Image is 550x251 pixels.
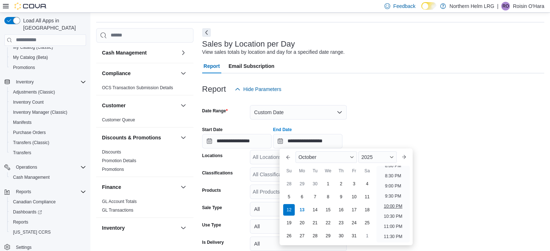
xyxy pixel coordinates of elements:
a: Transfers [10,148,34,157]
button: My Catalog (Beta) [7,52,89,62]
button: My Catalog (Classic) [7,42,89,52]
span: GL Account Totals [102,199,137,204]
a: Promotions [102,167,124,172]
div: Tu [309,165,321,177]
a: Promotions [10,63,38,72]
button: Operations [13,163,40,172]
input: Press the down key to enter a popover containing a calendar. Press the escape key to close the po... [273,134,342,148]
a: Inventory Manager (Classic) [10,108,70,117]
div: day-27 [296,230,308,242]
div: day-22 [322,217,334,229]
li: 11:00 PM [381,222,405,231]
input: Dark Mode [421,2,436,10]
span: Promotions [102,166,124,172]
button: Previous Month [282,151,294,163]
div: day-2 [335,178,347,190]
span: Reports [13,187,86,196]
a: My Catalog (Beta) [10,53,51,62]
a: GL Transactions [102,208,133,213]
h3: Cash Management [102,49,147,56]
button: Hide Parameters [232,82,284,96]
span: 2025 [361,154,372,160]
a: Inventory Count [10,98,47,107]
div: October, 2025 [282,177,374,242]
div: day-30 [309,178,321,190]
span: Operations [13,163,86,172]
span: Inventory Manager (Classic) [10,108,86,117]
div: day-1 [322,178,334,190]
button: Inventory [102,224,178,231]
span: Cash Management [13,174,50,180]
div: day-10 [348,191,360,203]
button: Inventory Manager (Classic) [7,107,89,117]
span: Canadian Compliance [13,199,56,205]
div: day-7 [309,191,321,203]
button: Compliance [179,69,188,78]
div: day-13 [296,204,308,216]
button: Reports [7,217,89,227]
span: Reports [10,218,86,226]
span: My Catalog (Classic) [10,43,86,52]
button: Finance [102,183,178,191]
button: All [250,219,347,234]
span: Manifests [13,120,31,125]
div: Button. Open the month selector. October is currently selected. [295,151,357,163]
button: Inventory Count [7,97,89,107]
img: Cova [14,3,47,10]
label: Products [202,187,221,193]
button: Discounts & Promotions [179,133,188,142]
div: day-18 [361,204,373,216]
a: Dashboards [7,207,89,217]
a: Adjustments (Classic) [10,88,58,96]
span: Reports [13,219,28,225]
p: Roisin O'Hara [513,2,544,10]
span: Settings [16,244,31,250]
button: Next [202,28,211,37]
a: Discounts [102,150,121,155]
span: Transfers [10,148,86,157]
label: Start Date [202,127,223,133]
button: Discounts & Promotions [102,134,178,141]
ul: Time [376,166,409,242]
div: Button. Open the year selector. 2025 is currently selected. [358,151,396,163]
div: Sa [361,165,373,177]
a: Dashboards [10,208,45,216]
div: Mo [296,165,308,177]
span: Purchase Orders [10,128,86,137]
button: Reports [1,187,89,197]
div: day-17 [348,204,360,216]
button: Customer [179,101,188,110]
span: Report [204,59,220,73]
div: Su [283,165,295,177]
span: Email Subscription [229,59,274,73]
div: Fr [348,165,360,177]
button: Adjustments (Classic) [7,87,89,97]
h3: Report [202,85,226,94]
span: Canadian Compliance [10,198,86,206]
a: OCS Transaction Submission Details [102,85,173,90]
li: 10:00 PM [381,202,405,211]
a: Purchase Orders [10,128,49,137]
button: Finance [179,183,188,191]
h3: Discounts & Promotions [102,134,161,141]
span: OCS Transaction Submission Details [102,85,173,91]
div: day-21 [309,217,321,229]
div: day-23 [335,217,347,229]
button: All [250,237,347,251]
span: Dashboards [13,209,42,215]
a: My Catalog (Classic) [10,43,56,52]
button: Inventory [1,77,89,87]
label: End Date [273,127,292,133]
span: Operations [16,164,37,170]
div: day-9 [335,191,347,203]
button: [US_STATE] CCRS [7,227,89,237]
span: Promotions [10,63,86,72]
p: Northern Helm LRG [449,2,494,10]
div: Th [335,165,347,177]
div: day-28 [283,178,295,190]
span: Feedback [393,3,415,10]
label: Locations [202,153,223,159]
button: Next month [398,151,410,163]
button: Cash Management [7,172,89,182]
li: 9:00 PM [382,182,404,190]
